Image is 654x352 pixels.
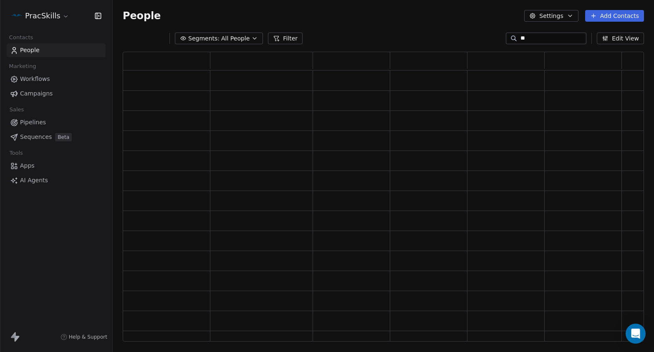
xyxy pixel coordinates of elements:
span: Sales [6,103,28,116]
span: PracSkills [25,10,61,21]
span: People [20,46,40,55]
span: People [123,10,161,22]
span: Contacts [5,31,37,44]
a: Pipelines [7,116,106,129]
span: Campaigns [20,89,53,98]
a: Workflows [7,72,106,86]
span: Beta [55,133,72,141]
span: Tools [6,147,26,159]
span: Workflows [20,75,50,83]
span: Sequences [20,133,52,141]
span: Pipelines [20,118,46,127]
button: PracSkills [10,9,71,23]
span: All People [221,34,250,43]
span: Marketing [5,60,40,73]
button: Add Contacts [585,10,644,22]
div: Open Intercom Messenger [626,324,646,344]
button: Filter [268,33,303,44]
button: Edit View [597,33,644,44]
span: Segments: [188,34,220,43]
a: People [7,43,106,57]
a: Campaigns [7,87,106,101]
span: Apps [20,161,35,170]
button: Settings [524,10,578,22]
a: SequencesBeta [7,130,106,144]
span: Help & Support [69,334,107,340]
a: AI Agents [7,173,106,187]
img: PracSkills%20Email%20Display%20Picture.png [12,11,22,21]
a: Help & Support [61,334,107,340]
span: AI Agents [20,176,48,185]
a: Apps [7,159,106,173]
